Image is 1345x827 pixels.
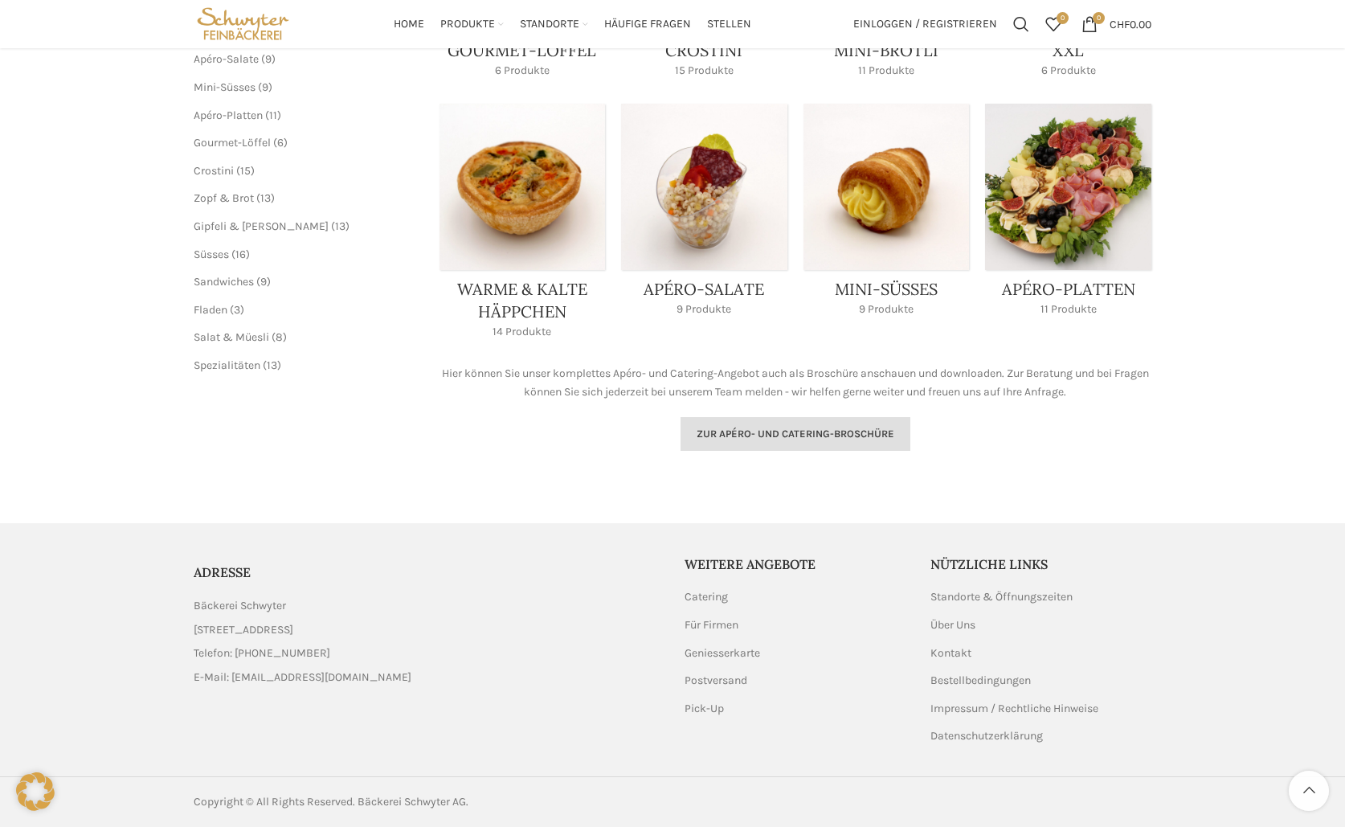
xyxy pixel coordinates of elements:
span: Einloggen / Registrieren [853,18,997,30]
span: 11 [269,108,277,122]
a: Spezialitäten [194,358,260,372]
span: 15 [240,164,251,178]
span: Stellen [707,17,751,32]
span: [STREET_ADDRESS] [194,621,293,639]
span: Zur Apéro- und Catering-Broschüre [697,428,894,440]
span: 0 [1057,12,1069,24]
a: Product category mini-suesses [803,104,970,326]
a: Scroll to top button [1289,771,1329,811]
a: Pick-Up [685,701,726,717]
h5: Nützliche Links [930,555,1152,573]
a: Für Firmen [685,617,740,633]
a: Impressum / Rechtliche Hinweise [930,701,1100,717]
a: Produkte [440,8,504,40]
span: 16 [235,248,246,261]
a: Fladen [194,303,227,317]
span: 8 [276,330,283,344]
a: Zur Apéro- und Catering-Broschüre [681,417,910,451]
a: Catering [685,589,730,605]
a: Zopf & Brot [194,191,254,205]
h5: Weitere Angebote [685,555,906,573]
a: Sandwiches [194,275,254,289]
span: ADRESSE [194,564,251,580]
a: Gipfeli & [PERSON_NAME] [194,219,329,233]
a: Stellen [707,8,751,40]
a: 0 CHF0.00 [1073,8,1159,40]
a: List item link [194,645,660,662]
a: Home [394,8,424,40]
span: 9 [260,275,267,289]
span: Häufige Fragen [604,17,691,32]
div: Copyright © All Rights Reserved. Bäckerei Schwyter AG. [194,793,664,811]
a: Suchen [1005,8,1037,40]
a: Über Uns [930,617,977,633]
a: Süsses [194,248,229,261]
a: Bestellbedingungen [930,673,1032,689]
a: Einloggen / Registrieren [845,8,1005,40]
span: E-Mail: [EMAIL_ADDRESS][DOMAIN_NAME] [194,669,411,686]
span: 9 [262,80,268,94]
span: Produkte [440,17,495,32]
span: Home [394,17,424,32]
a: Site logo [194,16,292,30]
div: Meine Wunschliste [1037,8,1069,40]
a: Crostini [194,164,234,178]
a: Datenschutzerklärung [930,728,1045,744]
span: Bäckerei Schwyter [194,597,286,615]
a: Product category apero-salate [621,104,787,326]
a: Standorte & Öffnungszeiten [930,589,1074,605]
span: 13 [335,219,345,233]
a: Apéro-Salate [194,52,259,66]
a: Standorte [520,8,588,40]
span: 13 [260,191,271,205]
span: 13 [267,358,277,372]
a: Postversand [685,673,749,689]
a: Gourmet-Löffel [194,136,271,149]
bdi: 0.00 [1110,17,1151,31]
a: Geniesserkarte [685,645,762,661]
a: Product category apero-platten [985,104,1151,326]
a: Apéro-Platten [194,108,263,122]
span: CHF [1110,17,1130,31]
a: 0 [1037,8,1069,40]
a: Salat & Müesli [194,330,269,344]
a: Kontakt [930,645,973,661]
a: Product category haeppchen [439,104,606,349]
div: Main navigation [300,8,845,40]
span: 9 [265,52,272,66]
span: 6 [277,136,284,149]
span: 0 [1093,12,1105,24]
p: Hier können Sie unser komplettes Apéro- und Catering-Angebot auch als Broschüre anschauen und dow... [439,365,1152,401]
a: Häufige Fragen [604,8,691,40]
span: Standorte [520,17,579,32]
a: Mini-Süsses [194,80,256,94]
span: 3 [234,303,240,317]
